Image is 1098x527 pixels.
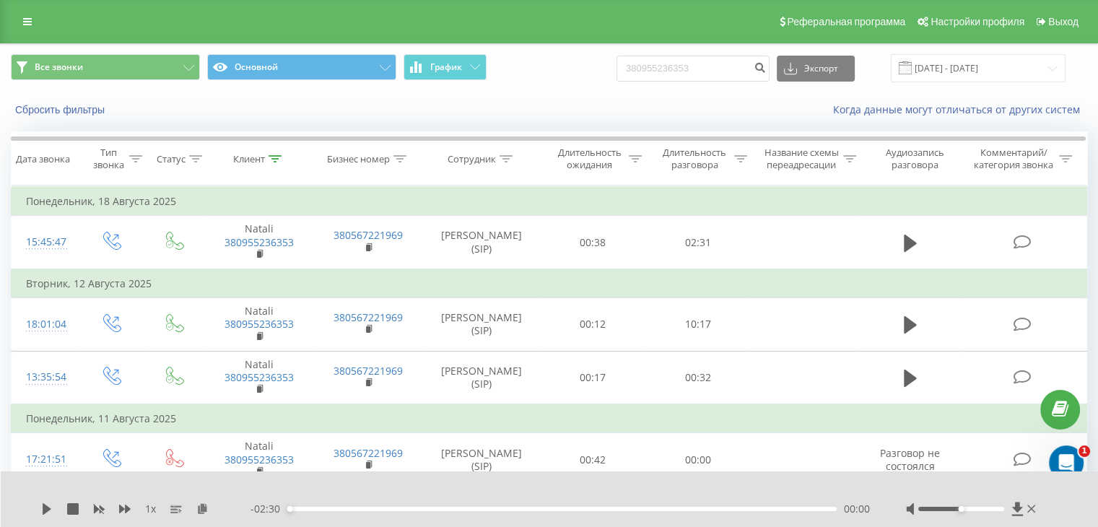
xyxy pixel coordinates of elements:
td: 10:17 [645,298,750,352]
div: Accessibility label [287,506,293,512]
a: 380567221969 [334,446,403,460]
a: 380955236353 [225,317,294,331]
td: [PERSON_NAME] (SIP) [423,216,541,269]
td: 00:42 [541,433,645,487]
span: 1 x [145,502,156,516]
td: 00:17 [541,351,645,404]
div: 17:21:51 [26,445,64,474]
span: Разговор не состоялся [880,446,940,473]
div: Комментарий/категория звонка [971,147,1055,171]
div: 13:35:54 [26,363,64,391]
td: Понедельник, 11 Августа 2025 [12,404,1087,433]
td: 00:12 [541,298,645,352]
a: Когда данные могут отличаться от других систем [833,103,1087,116]
div: 18:01:04 [26,310,64,339]
button: Сбросить фильтры [11,103,112,116]
a: 380567221969 [334,228,403,242]
td: 00:32 [645,351,750,404]
td: [PERSON_NAME] (SIP) [423,298,541,352]
td: [PERSON_NAME] (SIP) [423,433,541,487]
div: 15:45:47 [26,228,64,256]
button: Все звонки [11,54,200,80]
div: Тип звонка [91,147,125,171]
span: Все звонки [35,61,83,73]
a: 380955236353 [225,235,294,249]
div: Сотрудник [448,153,496,165]
span: График [430,62,462,72]
td: Вторник, 12 Августа 2025 [12,269,1087,298]
span: Выход [1048,16,1079,27]
td: [PERSON_NAME] (SIP) [423,351,541,404]
span: Настройки профиля [931,16,1024,27]
div: Дата звонка [16,153,70,165]
div: Название схемы переадресации [764,147,840,171]
td: Понедельник, 18 Августа 2025 [12,187,1087,216]
a: 380567221969 [334,310,403,324]
div: Длительность ожидания [554,147,626,171]
td: Natali [204,433,313,487]
span: Реферальная программа [787,16,905,27]
iframe: Intercom live chat [1049,445,1084,480]
button: График [404,54,487,80]
a: 380567221969 [334,364,403,378]
div: Длительность разговора [658,147,731,171]
span: 1 [1079,445,1090,457]
td: 02:31 [645,216,750,269]
a: 380955236353 [225,370,294,384]
td: 00:38 [541,216,645,269]
div: Бизнес номер [327,153,390,165]
td: Natali [204,216,313,269]
div: Accessibility label [958,506,964,512]
div: Статус [157,153,186,165]
div: Аудиозапись разговора [873,147,957,171]
span: - 02:30 [250,502,287,516]
span: 00:00 [844,502,870,516]
td: Natali [204,298,313,352]
td: 00:00 [645,433,750,487]
button: Экспорт [777,56,855,82]
td: Natali [204,351,313,404]
button: Основной [207,54,396,80]
div: Клиент [233,153,265,165]
a: 380955236353 [225,453,294,466]
input: Поиск по номеру [616,56,770,82]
